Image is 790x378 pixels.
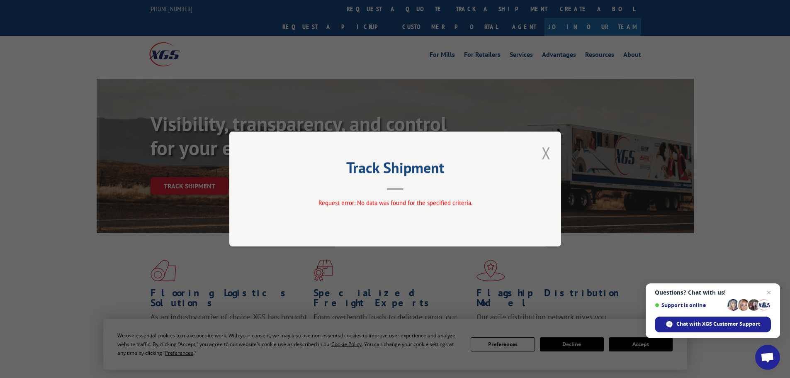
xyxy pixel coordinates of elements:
span: Close chat [764,288,774,298]
span: Support is online [655,302,724,308]
h2: Track Shipment [271,162,520,178]
div: Chat with XGS Customer Support [655,317,771,332]
span: Questions? Chat with us! [655,289,771,296]
div: Open chat [755,345,780,370]
button: Close modal [542,142,551,164]
span: Request error: No data was found for the specified criteria. [318,199,472,207]
span: Chat with XGS Customer Support [676,320,760,328]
